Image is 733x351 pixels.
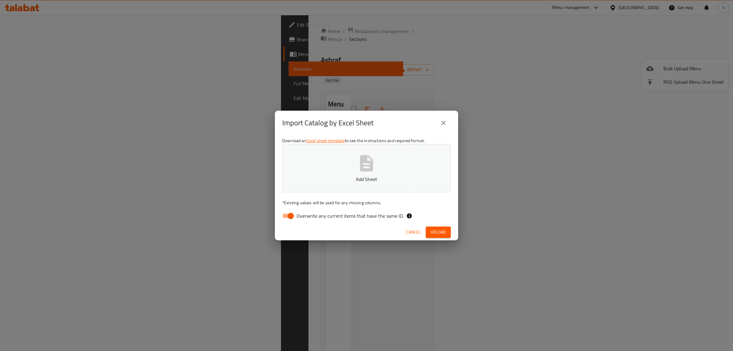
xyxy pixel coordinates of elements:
button: Cancel [404,227,423,238]
svg: If the overwrite option isn't selected, then the items that match an existing ID will be ignored ... [406,213,412,219]
button: Upload [426,227,451,238]
a: Excel sheet template [306,137,345,145]
span: Cancel [406,228,421,236]
p: Existing values will be used for any missing columns. [282,200,451,206]
p: Add Sheet [292,175,441,183]
h2: Import Catalog by Excel Sheet [282,118,374,128]
button: close [436,116,451,130]
button: Add Sheet [282,144,451,192]
div: Download an to see the instructions and required format. [275,135,458,224]
span: Upload [431,228,446,236]
span: Overwrite any current items that have the same ID. [297,212,404,220]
